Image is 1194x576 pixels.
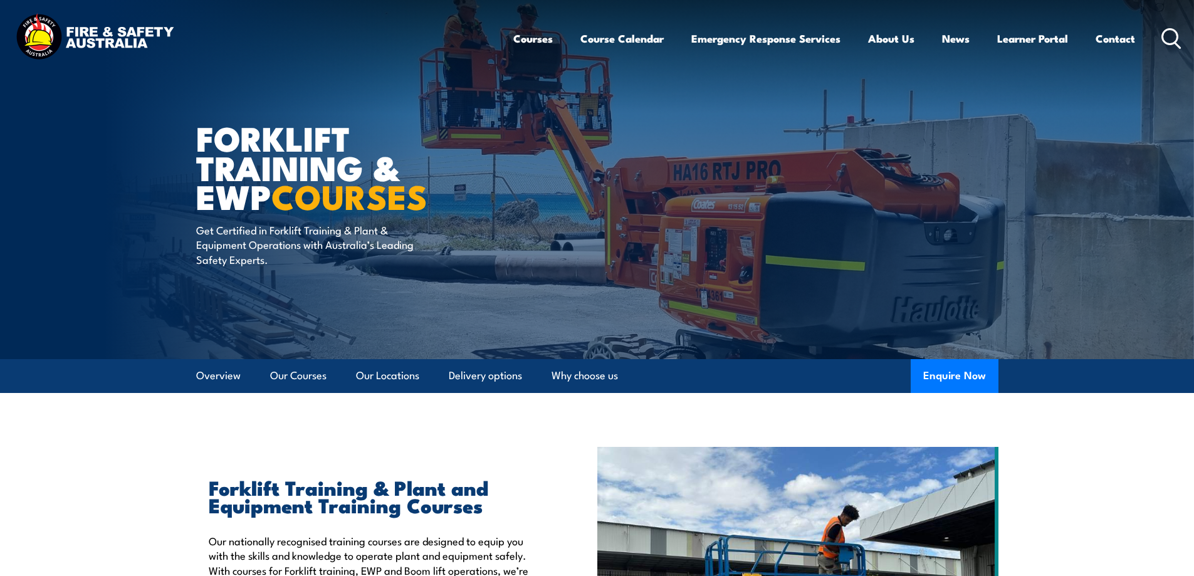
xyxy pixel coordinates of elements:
a: Course Calendar [580,22,664,55]
a: About Us [868,22,914,55]
a: Our Locations [356,359,419,392]
p: Get Certified in Forklift Training & Plant & Equipment Operations with Australia’s Leading Safety... [196,223,425,266]
a: Delivery options [449,359,522,392]
a: News [942,22,970,55]
a: Emergency Response Services [691,22,841,55]
strong: COURSES [271,169,427,221]
button: Enquire Now [911,359,998,393]
h1: Forklift Training & EWP [196,123,506,211]
a: Overview [196,359,241,392]
a: Learner Portal [997,22,1068,55]
a: Courses [513,22,553,55]
a: Why choose us [552,359,618,392]
a: Contact [1096,22,1135,55]
a: Our Courses [270,359,327,392]
h2: Forklift Training & Plant and Equipment Training Courses [209,478,540,513]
